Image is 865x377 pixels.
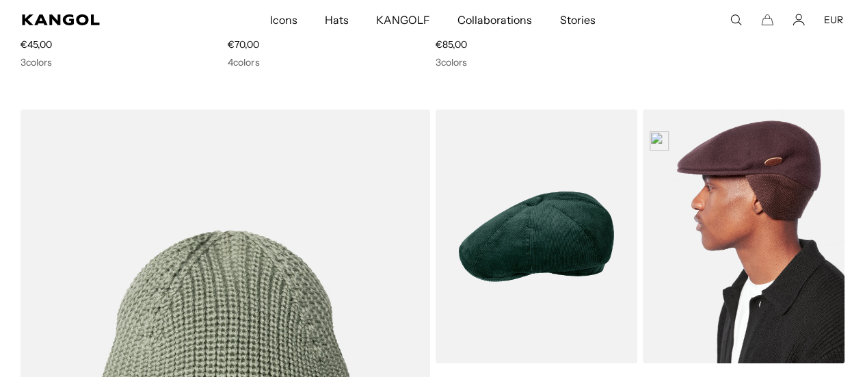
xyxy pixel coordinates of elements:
[436,109,637,363] img: Cord Hawker
[21,38,52,51] span: €45,00
[436,56,845,68] div: 3 colors
[793,14,805,26] a: Account
[228,38,259,51] span: €70,00
[22,14,178,25] a: Kangol
[761,14,773,26] button: Cart
[824,14,843,26] button: EUR
[650,131,669,151] img: ow-hover-icon.png
[730,14,742,26] summary: Search here
[436,38,467,51] span: €85,00
[21,56,222,68] div: 3 colors
[228,56,429,68] div: 4 colors
[643,109,844,363] img: Wool 504 Earflap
